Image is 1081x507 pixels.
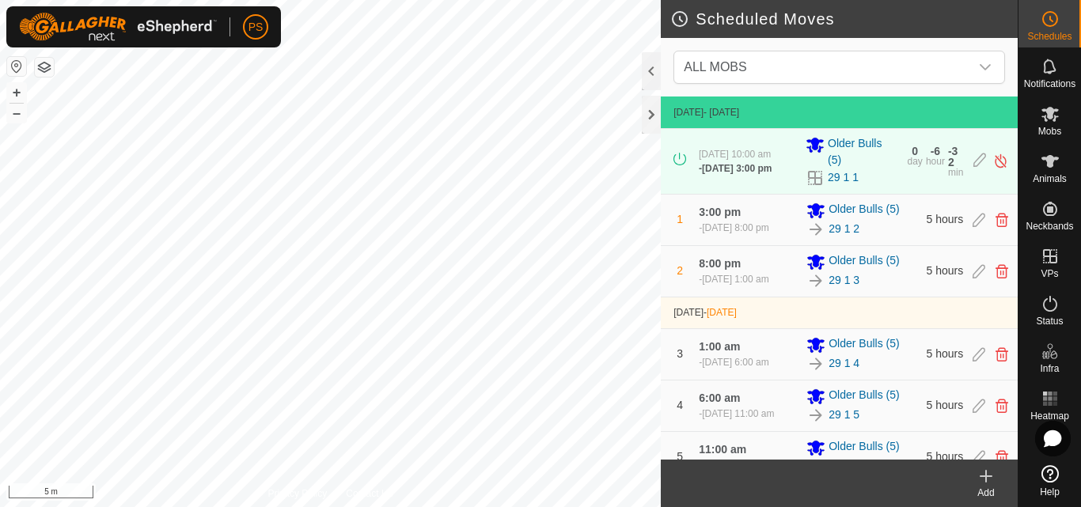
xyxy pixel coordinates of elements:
[702,274,768,285] span: [DATE] 1:00 am
[1038,127,1061,136] span: Mobs
[1040,364,1059,373] span: Infra
[829,438,899,457] span: Older Bulls (5)
[969,51,1001,83] div: dropdown trigger
[346,486,393,501] a: Contact Us
[829,387,899,406] span: Older Bulls (5)
[1026,221,1073,231] span: Neckbands
[699,443,746,456] span: 11:00 am
[699,407,774,421] div: -
[829,221,859,237] a: 29 1 2
[677,450,683,463] span: 5
[699,340,740,353] span: 1:00 am
[908,157,923,166] div: day
[1041,269,1058,278] span: VPs
[829,458,859,475] a: 29 1 6
[1018,459,1081,503] a: Help
[1033,174,1067,184] span: Animals
[1040,487,1060,497] span: Help
[927,450,964,463] span: 5 hours
[699,206,741,218] span: 3:00 pm
[829,272,859,289] a: 29 1 3
[7,57,26,76] button: Reset Map
[35,58,54,77] button: Map Layers
[684,60,746,74] span: ALL MOBS
[677,264,683,277] span: 2
[1027,32,1072,41] span: Schedules
[927,347,964,360] span: 5 hours
[828,169,859,186] a: 29 1 1
[829,201,899,220] span: Older Bulls (5)
[673,307,704,318] span: [DATE]
[677,399,683,411] span: 4
[7,83,26,102] button: +
[927,399,964,411] span: 5 hours
[829,252,899,271] span: Older Bulls (5)
[912,146,918,157] div: 0
[699,149,771,160] span: [DATE] 10:00 am
[1024,79,1075,89] span: Notifications
[7,104,26,123] button: –
[828,135,898,168] span: Older Bulls (5)
[699,458,768,472] div: -
[704,307,737,318] span: -
[927,264,964,277] span: 5 hours
[702,408,774,419] span: [DATE] 11:00 am
[1036,316,1063,326] span: Status
[954,486,1018,500] div: Add
[699,355,768,369] div: -
[673,107,704,118] span: [DATE]
[948,146,964,168] div: -32
[677,51,969,83] span: ALL MOBS
[702,222,768,233] span: [DATE] 8:00 pm
[829,335,899,354] span: Older Bulls (5)
[702,163,772,174] span: [DATE] 3:00 pm
[806,354,825,373] img: To
[19,13,217,41] img: Gallagher Logo
[926,157,945,166] div: hour
[670,9,1018,28] h2: Scheduled Moves
[702,357,768,368] span: [DATE] 6:00 am
[806,406,825,425] img: To
[699,221,768,235] div: -
[704,107,739,118] span: - [DATE]
[699,392,740,404] span: 6:00 am
[829,407,859,423] a: 29 1 5
[1030,411,1069,421] span: Heatmap
[829,355,859,372] a: 29 1 4
[806,271,825,290] img: To
[948,168,963,177] div: min
[927,213,964,225] span: 5 hours
[248,19,264,36] span: PS
[993,153,1008,169] img: Turn off schedule move
[677,213,683,225] span: 1
[806,220,825,239] img: To
[699,161,772,176] div: -
[699,257,741,270] span: 8:00 pm
[677,347,683,360] span: 3
[931,146,940,157] div: -6
[699,272,768,286] div: -
[268,486,328,501] a: Privacy Policy
[707,307,737,318] span: [DATE]
[806,457,825,476] img: To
